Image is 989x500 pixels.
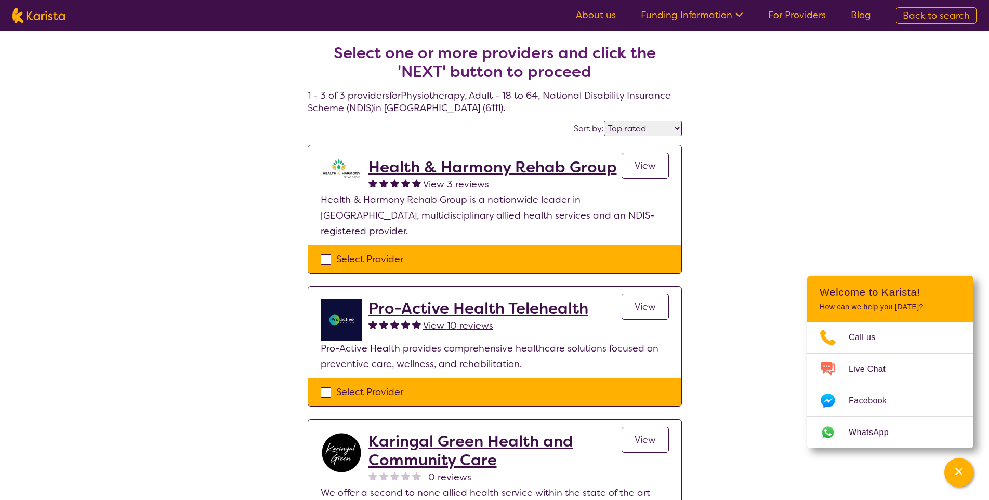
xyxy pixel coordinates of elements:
p: Health & Harmony Rehab Group is a nationwide leader in [GEOGRAPHIC_DATA], multidisciplinary allie... [321,192,669,239]
span: Live Chat [849,361,898,377]
span: View [635,301,656,313]
h2: Welcome to Karista! [820,286,961,299]
a: View 3 reviews [423,177,489,192]
a: Back to search [896,7,977,24]
img: nonereviewstar [390,471,399,480]
h4: 1 - 3 of 3 providers for Physiotherapy , Adult - 18 to 64 , National Disability Insurance Scheme ... [308,19,682,114]
img: fullstar [412,179,421,187]
a: View [622,294,669,320]
a: Web link opens in a new tab. [807,417,973,448]
span: View [635,159,656,172]
img: fullstar [379,179,388,187]
img: fullstar [390,179,399,187]
a: For Providers [768,9,826,21]
span: View 10 reviews [423,319,493,332]
img: fullstar [368,320,377,329]
img: ztak9tblhgtrn1fit8ap.png [321,158,362,179]
img: nonereviewstar [401,471,410,480]
img: Karista logo [12,8,65,23]
span: View 3 reviews [423,178,489,191]
span: Facebook [849,393,899,409]
img: fullstar [412,320,421,329]
img: fullstar [401,179,410,187]
a: View 10 reviews [423,318,493,333]
span: Back to search [903,9,970,22]
p: How can we help you [DATE]? [820,303,961,312]
img: ymlb0re46ukcwlkv50cv.png [321,299,362,341]
a: Health & Harmony Rehab Group [368,158,617,177]
label: Sort by: [574,123,604,134]
a: View [622,427,669,453]
span: View [635,434,656,446]
h2: Select one or more providers and click the 'NEXT' button to proceed [320,44,669,81]
span: WhatsApp [849,425,901,440]
a: Funding Information [641,9,743,21]
p: Pro-Active Health provides comprehensive healthcare solutions focused on preventive care, wellnes... [321,341,669,372]
div: Channel Menu [807,276,973,448]
a: View [622,153,669,179]
button: Channel Menu [944,458,973,487]
img: fullstar [401,320,410,329]
img: fullstar [390,320,399,329]
img: nonereviewstar [368,471,377,480]
a: About us [576,9,616,21]
ul: Choose channel [807,322,973,448]
img: fullstar [368,179,377,187]
img: nonereviewstar [379,471,388,480]
img: nonereviewstar [412,471,421,480]
a: Blog [851,9,871,21]
a: Karingal Green Health and Community Care [368,432,622,469]
span: Call us [849,330,888,345]
img: fullstar [379,320,388,329]
a: Pro-Active Health Telehealth [368,299,588,318]
img: inw3tbibt4pyykleikgs.png [321,432,362,474]
span: 0 reviews [428,469,471,485]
